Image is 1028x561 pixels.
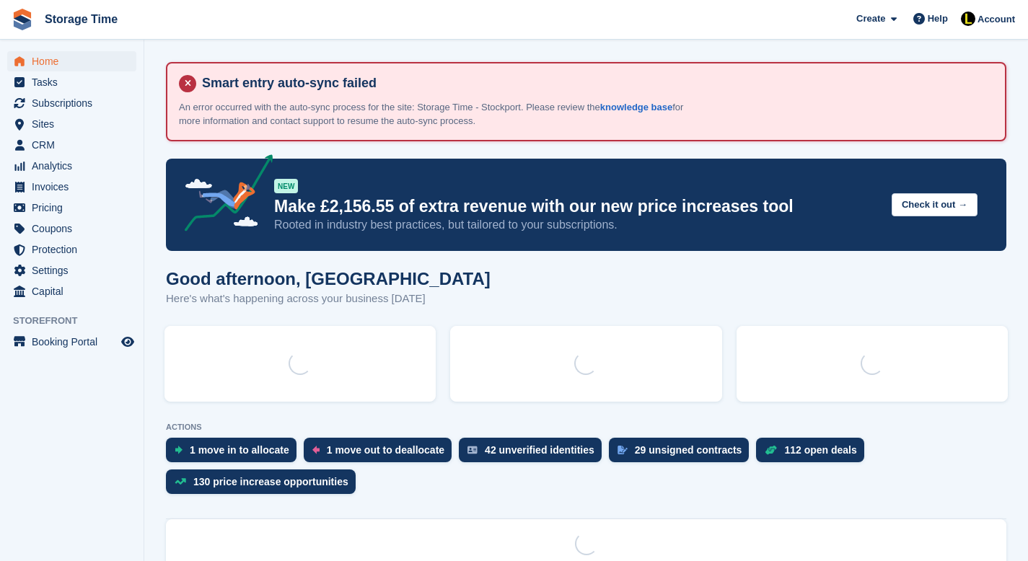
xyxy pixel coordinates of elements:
a: 130 price increase opportunities [166,469,363,501]
a: menu [7,198,136,218]
a: 42 unverified identities [459,438,609,469]
button: Check it out → [892,193,978,217]
a: menu [7,281,136,301]
a: menu [7,156,136,176]
span: Tasks [32,72,118,92]
p: Here's what's happening across your business [DATE] [166,291,491,307]
a: Storage Time [39,7,123,31]
a: menu [7,114,136,134]
img: verify_identity-adf6edd0f0f0b5bbfe63781bf79b02c33cf7c696d77639b501bdc392416b5a36.svg [467,446,478,454]
span: Settings [32,260,118,280]
span: Capital [32,281,118,301]
img: contract_signature_icon-13c848040528278c33f63329250d36e43548de30e8caae1d1a13099fd9432cc5.svg [618,446,628,454]
a: Preview store [119,333,136,350]
a: menu [7,260,136,280]
a: menu [7,218,136,239]
a: menu [7,332,136,352]
a: menu [7,72,136,92]
a: menu [7,51,136,71]
p: ACTIONS [166,423,1006,432]
img: price_increase_opportunities-93ffe204e8149a01c8c9dc8f82e8f89637d9d84a8eef4429ea346261dce0b2c0.svg [175,478,186,485]
div: 1 move out to deallocate [327,444,444,456]
a: menu [7,239,136,260]
span: Home [32,51,118,71]
h4: Smart entry auto-sync failed [196,75,993,92]
div: 130 price increase opportunities [193,476,348,487]
span: Sites [32,114,118,134]
p: Make £2,156.55 of extra revenue with our new price increases tool [274,196,880,217]
span: Pricing [32,198,118,218]
a: menu [7,93,136,113]
span: Invoices [32,177,118,197]
span: Subscriptions [32,93,118,113]
span: Protection [32,239,118,260]
img: stora-icon-8386f47178a22dfd0bd8f6a31ec36ba5ce8667c1dd55bd0f319d3a0aa187defe.svg [12,9,33,30]
img: Laaibah Sarwar [961,12,975,26]
img: move_outs_to_deallocate_icon-f764333ba52eb49d3ac5e1228854f67142a1ed5810a6f6cc68b1a99e826820c5.svg [312,446,320,454]
h1: Good afternoon, [GEOGRAPHIC_DATA] [166,269,491,288]
span: Coupons [32,218,118,239]
div: 112 open deals [784,444,856,456]
span: Analytics [32,156,118,176]
div: NEW [274,179,298,193]
span: Booking Portal [32,332,118,352]
span: Storefront [13,314,144,328]
a: knowledge base [600,102,672,112]
img: move_ins_to_allocate_icon-fdf77a2bb77ea45bf5b3d319d69a93e2d87916cf1d5bf7949dd705db3b84f3ca.svg [175,446,183,454]
div: 42 unverified identities [485,444,594,456]
span: Create [856,12,885,26]
a: 29 unsigned contracts [609,438,757,469]
a: 1 move out to deallocate [304,438,459,469]
p: An error occurred with the auto-sync process for the site: Storage Time - Stockport. Please revie... [179,100,684,128]
div: 1 move in to allocate [190,444,289,456]
span: Help [928,12,948,26]
img: price-adjustments-announcement-icon-8257ccfd72463d97f412b2fc003d46551f7dbcb40ab6d574587a9cd5c0d94... [172,154,273,237]
a: menu [7,135,136,155]
img: deal-1b604bf984904fb50ccaf53a9ad4b4a5d6e5aea283cecdc64d6e3604feb123c2.svg [765,445,777,455]
p: Rooted in industry best practices, but tailored to your subscriptions. [274,217,880,233]
a: 112 open deals [756,438,871,469]
span: CRM [32,135,118,155]
a: 1 move in to allocate [166,438,304,469]
div: 29 unsigned contracts [635,444,742,456]
a: menu [7,177,136,197]
span: Account [978,12,1015,27]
